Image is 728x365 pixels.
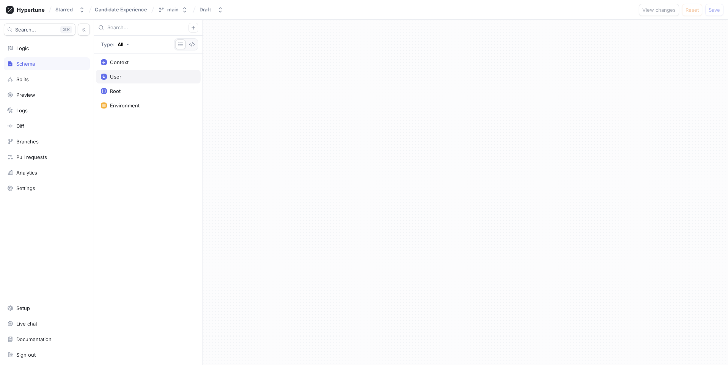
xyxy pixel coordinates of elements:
button: Search...K [4,24,75,36]
button: View changes [639,4,679,16]
span: Candidate Experience [95,7,147,12]
input: Search... [107,24,188,31]
div: Context [110,59,129,65]
div: main [167,6,179,13]
span: Search... [15,27,36,32]
div: Logic [16,45,29,51]
div: Setup [16,305,30,311]
div: Preview [16,92,35,98]
div: Draft [199,6,211,13]
div: Splits [16,76,29,82]
div: Starred [55,6,73,13]
div: Settings [16,185,35,191]
span: View changes [642,8,676,12]
p: Type: [101,42,115,47]
span: Reset [686,8,699,12]
button: Save [705,4,723,16]
div: Analytics [16,170,37,176]
div: Live chat [16,321,37,327]
div: Logs [16,107,28,113]
div: Pull requests [16,154,47,160]
div: Environment [110,102,140,109]
div: Documentation [16,336,52,342]
div: Root [110,88,121,94]
div: User [110,74,121,80]
button: Reset [682,4,702,16]
a: Documentation [4,333,90,346]
button: main [155,3,191,16]
div: Branches [16,138,39,145]
div: All [118,42,123,47]
button: Draft [196,3,226,16]
div: Sign out [16,352,36,358]
div: K [60,26,72,33]
button: Starred [52,3,88,16]
span: Save [709,8,720,12]
div: Diff [16,123,24,129]
button: Type: All [98,38,132,50]
div: Schema [16,61,35,67]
